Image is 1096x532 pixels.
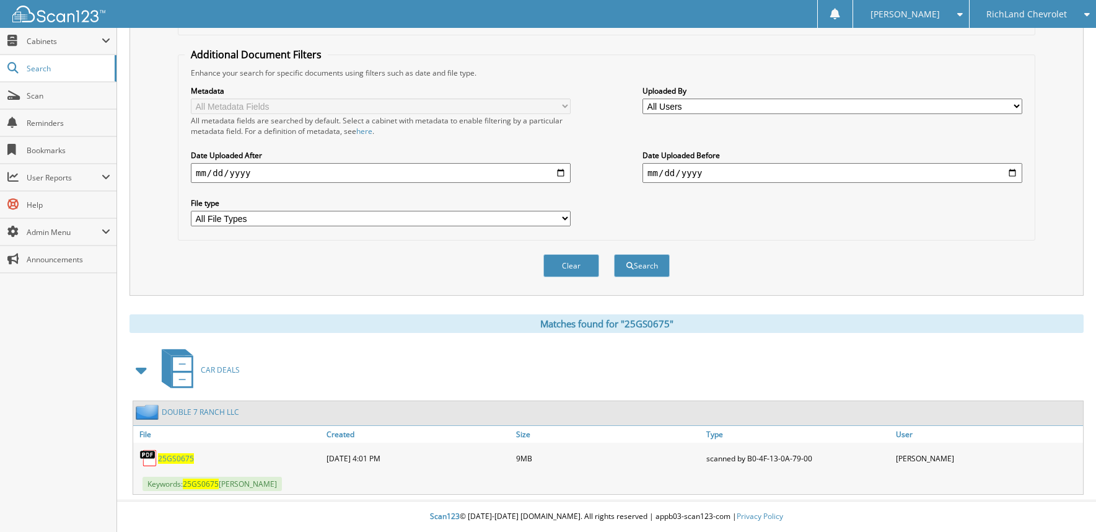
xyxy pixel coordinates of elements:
[12,6,105,22] img: scan123-logo-white.svg
[185,68,1028,78] div: Enhance your search for specific documents using filters such as date and file type.
[323,446,514,471] div: [DATE] 4:01 PM
[703,426,893,443] a: Type
[27,36,102,47] span: Cabinets
[191,163,571,183] input: start
[513,446,703,471] div: 9MB
[893,426,1083,443] a: User
[543,254,599,277] button: Clear
[185,48,328,61] legend: Additional Document Filters
[323,426,514,443] a: Created
[27,227,102,237] span: Admin Menu
[191,150,571,161] label: Date Uploaded After
[642,150,1022,161] label: Date Uploaded Before
[513,426,703,443] a: Size
[703,446,893,471] div: scanned by B0-4F-13-0A-79-00
[27,254,110,265] span: Announcements
[129,314,1084,333] div: Matches found for "25GS0675"
[136,404,162,420] img: folder2.png
[27,63,108,74] span: Search
[27,145,110,156] span: Bookmarks
[27,118,110,128] span: Reminders
[133,426,323,443] a: File
[201,365,240,375] span: CAR DEALS
[870,11,940,18] span: [PERSON_NAME]
[191,198,571,208] label: File type
[893,446,1083,471] div: [PERSON_NAME]
[27,172,102,183] span: User Reports
[162,407,239,417] a: DOUBLE 7 RANCH LLC
[191,86,571,96] label: Metadata
[139,449,158,468] img: PDF.png
[183,479,219,489] span: 25GS0675
[986,11,1067,18] span: RichLand Chevrolet
[430,511,460,521] span: Scan123
[191,115,571,136] div: All metadata fields are searched by default. Select a cabinet with metadata to enable filtering b...
[614,254,670,277] button: Search
[356,126,372,136] a: here
[158,453,194,464] a: 25GS0675
[27,91,110,101] span: Scan
[117,502,1096,532] div: © [DATE]-[DATE] [DOMAIN_NAME]. All rights reserved | appb03-scan123-com |
[27,200,110,210] span: Help
[154,345,240,394] a: CAR DEALS
[642,163,1022,183] input: end
[642,86,1022,96] label: Uploaded By
[142,477,282,491] span: Keywords: [PERSON_NAME]
[737,511,783,521] a: Privacy Policy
